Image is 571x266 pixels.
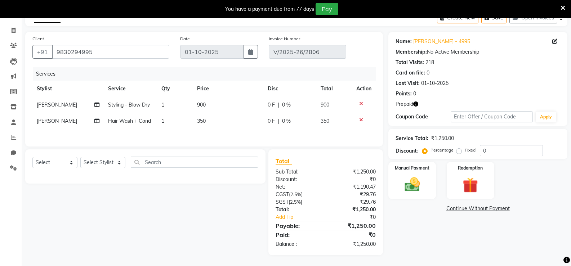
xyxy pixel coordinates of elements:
button: +91 [32,45,53,59]
span: 0 F [268,117,275,125]
label: Percentage [431,147,454,153]
div: No Active Membership [396,48,560,56]
span: 350 [197,118,206,124]
div: Discount: [396,147,418,155]
label: Invoice Number [269,36,300,42]
span: Styling - Blow Dry [108,102,150,108]
th: Total [316,81,352,97]
div: ( ) [270,191,326,198]
div: 01-10-2025 [421,80,449,87]
div: Net: [270,183,326,191]
div: ₹1,250.00 [326,221,381,230]
span: | [278,117,279,125]
label: Redemption [458,165,483,171]
span: | [278,101,279,109]
label: Date [180,36,190,42]
span: 350 [321,118,329,124]
div: 0 [427,69,429,77]
div: ₹0 [326,176,381,183]
div: Last Visit: [396,80,420,87]
button: Pay [316,3,338,15]
div: ₹1,250.00 [431,135,454,142]
div: Paid: [270,230,326,239]
span: Prepaid [396,100,413,108]
div: Service Total: [396,135,428,142]
input: Search [131,157,258,168]
span: 1 [161,118,164,124]
div: Card on file: [396,69,425,77]
th: Qty [157,81,193,97]
span: 0 F [268,101,275,109]
div: ( ) [270,198,326,206]
div: Total Visits: [396,59,424,66]
img: _cash.svg [400,176,425,193]
div: Sub Total: [270,168,326,176]
label: Manual Payment [395,165,429,171]
div: ₹29.76 [326,198,381,206]
div: Points: [396,90,412,98]
a: Add Tip [270,213,335,221]
div: Discount: [270,176,326,183]
div: Balance : [270,240,326,248]
div: ₹1,250.00 [326,240,381,248]
span: Total [276,157,292,165]
div: ₹1,250.00 [326,206,381,213]
img: _gift.svg [458,176,483,195]
div: You have a payment due from 77 days [225,5,314,13]
th: Action [352,81,376,97]
span: 2.5% [290,191,301,197]
span: 900 [321,102,329,108]
div: Membership: [396,48,427,56]
div: ₹0 [326,230,381,239]
span: 2.5% [290,199,301,205]
span: [PERSON_NAME] [37,118,77,124]
input: Enter Offer / Coupon Code [451,111,533,122]
th: Price [193,81,263,97]
a: Continue Without Payment [390,205,566,212]
div: ₹1,250.00 [326,168,381,176]
span: [PERSON_NAME] [37,102,77,108]
label: Fixed [465,147,476,153]
a: [PERSON_NAME] - 4995 [413,38,470,45]
label: Client [32,36,44,42]
span: 900 [197,102,206,108]
span: SGST [276,199,289,205]
button: Apply [536,112,556,122]
th: Stylist [32,81,104,97]
div: ₹29.76 [326,191,381,198]
th: Service [104,81,157,97]
div: ₹1,190.47 [326,183,381,191]
div: Coupon Code [396,113,450,121]
div: Name: [396,38,412,45]
th: Disc [263,81,317,97]
div: 0 [413,90,416,98]
div: Services [33,67,381,81]
div: 218 [425,59,434,66]
input: Search by Name/Mobile/Email/Code [52,45,169,59]
div: Payable: [270,221,326,230]
span: 1 [161,102,164,108]
div: Total: [270,206,326,213]
span: 0 % [282,101,291,109]
span: 0 % [282,117,291,125]
span: CGST [276,191,289,198]
span: Hair Wash + Cond [108,118,151,124]
div: ₹0 [335,213,381,221]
